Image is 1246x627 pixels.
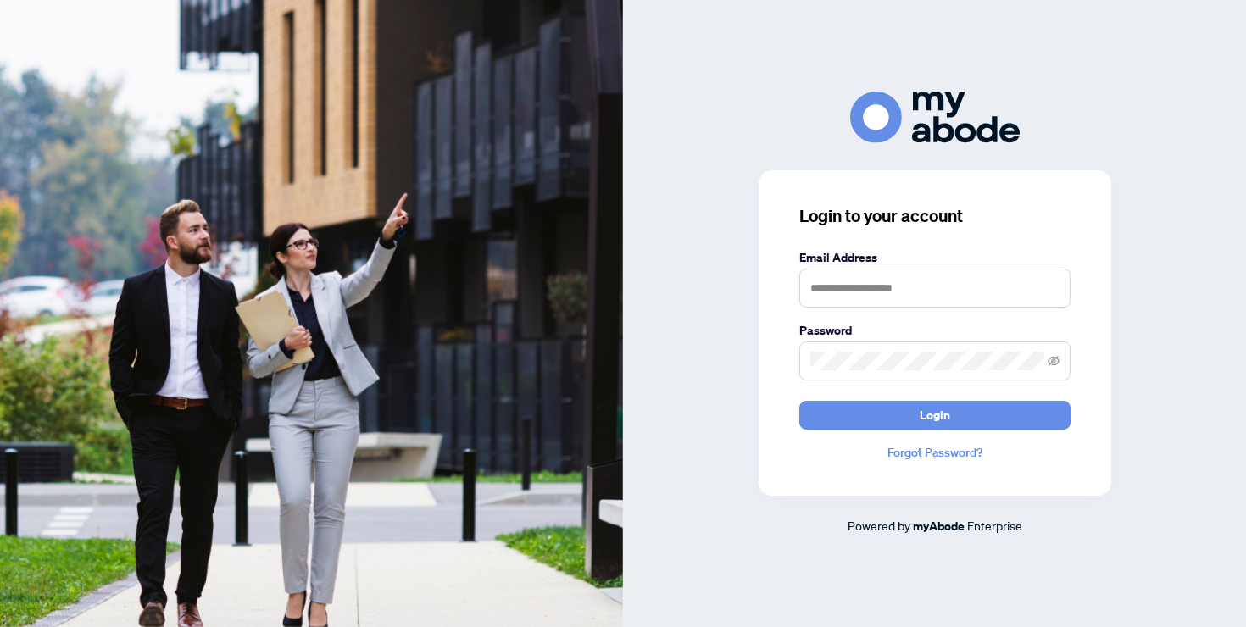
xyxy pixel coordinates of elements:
label: Password [799,321,1071,340]
span: eye-invisible [1048,355,1060,367]
span: Powered by [848,518,910,533]
h3: Login to your account [799,204,1071,228]
a: Forgot Password? [799,443,1071,462]
button: Login [799,401,1071,430]
a: myAbode [913,517,965,535]
img: ma-logo [850,92,1020,143]
label: Email Address [799,248,1071,267]
span: Enterprise [967,518,1022,533]
span: Login [920,402,950,429]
